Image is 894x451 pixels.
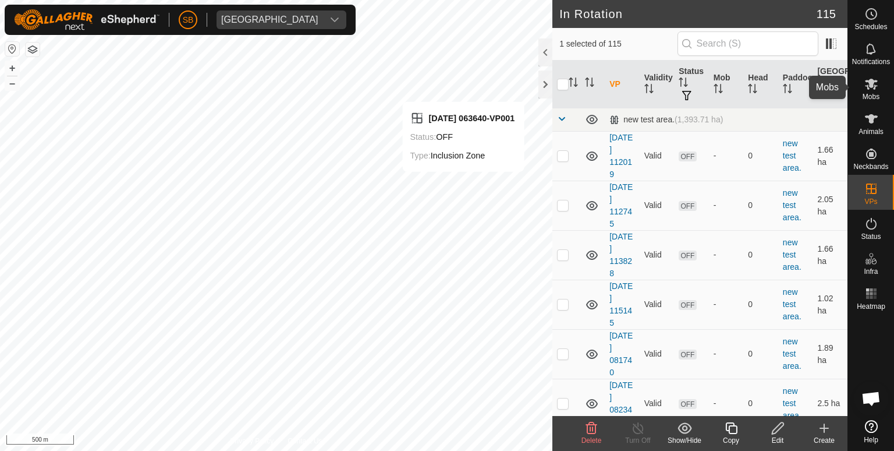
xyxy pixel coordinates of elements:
span: SB [183,14,194,26]
a: [DATE] 112019 [609,133,633,179]
div: Edit [754,435,801,446]
span: Heatmap [857,303,885,310]
td: 2.5 ha [813,379,847,428]
span: Infra [864,268,878,275]
a: new test area. [783,287,801,321]
p-sorticon: Activate to sort [644,86,654,95]
td: 1.66 ha [813,230,847,280]
span: Mobs [863,93,879,100]
a: new test area. [783,386,801,420]
span: OFF [679,350,696,360]
div: Turn Off [615,435,661,446]
a: [DATE] 113828 [609,232,633,278]
input: Search (S) [677,31,818,56]
span: Animals [858,128,884,135]
td: Valid [640,329,675,379]
label: Type: [410,151,430,160]
td: 1.02 ha [813,280,847,329]
td: 0 [743,329,778,379]
td: 0 [743,181,778,230]
a: Contact Us [288,436,322,446]
a: new test area. [783,139,801,172]
p-sorticon: Activate to sort [679,79,688,89]
a: new test area. [783,337,801,371]
a: new test area. [783,188,801,222]
p-sorticon: Activate to sort [714,86,723,95]
div: new test area. [609,115,723,125]
td: Valid [640,280,675,329]
span: Neckbands [853,163,888,170]
div: - [714,249,739,261]
div: - [714,150,739,162]
div: [GEOGRAPHIC_DATA] [221,15,318,24]
span: Tangihanga station [217,10,323,29]
button: – [5,76,19,90]
td: 0 [743,131,778,181]
span: OFF [679,151,696,161]
td: 2.05 ha [813,181,847,230]
a: Help [848,415,894,448]
div: dropdown trigger [323,10,346,29]
div: - [714,348,739,360]
div: [DATE] 063640-VP001 [410,111,515,125]
span: OFF [679,201,696,211]
div: Show/Hide [661,435,708,446]
h2: In Rotation [559,7,817,21]
div: Open chat [854,381,889,416]
button: Reset Map [5,42,19,56]
td: Valid [640,379,675,428]
span: VPs [864,198,877,205]
span: Schedules [854,23,887,30]
img: Gallagher Logo [14,9,159,30]
th: Validity [640,61,675,108]
a: Privacy Policy [230,436,274,446]
div: Create [801,435,847,446]
td: 1.89 ha [813,329,847,379]
div: Copy [708,435,754,446]
th: Paddock [778,61,813,108]
span: OFF [679,251,696,260]
span: Notifications [852,58,890,65]
a: [DATE] 115145 [609,281,633,327]
span: OFF [679,300,696,310]
span: OFF [679,399,696,409]
a: [DATE] 081740 [609,331,633,377]
a: [DATE] 082343 [609,380,633,427]
td: 0 [743,379,778,428]
p-sorticon: Activate to sort [817,91,826,101]
td: 0 [743,230,778,280]
div: - [714,199,739,212]
p-sorticon: Activate to sort [585,79,594,89]
button: Map Layers [26,43,40,57]
div: OFF [410,130,515,144]
a: [DATE] 112745 [609,182,633,228]
p-sorticon: Activate to sort [748,86,757,95]
span: (1,393.71 ha) [675,115,723,124]
div: Inclusion Zone [410,149,515,163]
div: - [714,397,739,410]
p-sorticon: Activate to sort [783,86,792,95]
span: 115 [817,5,836,23]
label: Status: [410,132,436,142]
td: 1.66 ha [813,131,847,181]
th: [GEOGRAPHIC_DATA] Area [813,61,847,108]
a: new test area. [783,238,801,272]
td: Valid [640,181,675,230]
div: - [714,298,739,311]
th: Status [674,61,709,108]
p-sorticon: Activate to sort [569,79,578,89]
span: 1 selected of 115 [559,38,677,50]
span: Delete [581,436,602,445]
span: Help [864,436,878,443]
td: Valid [640,230,675,280]
th: Head [743,61,778,108]
th: Mob [709,61,744,108]
td: 0 [743,280,778,329]
th: VP [605,61,640,108]
td: Valid [640,131,675,181]
span: Status [861,233,881,240]
button: + [5,61,19,75]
